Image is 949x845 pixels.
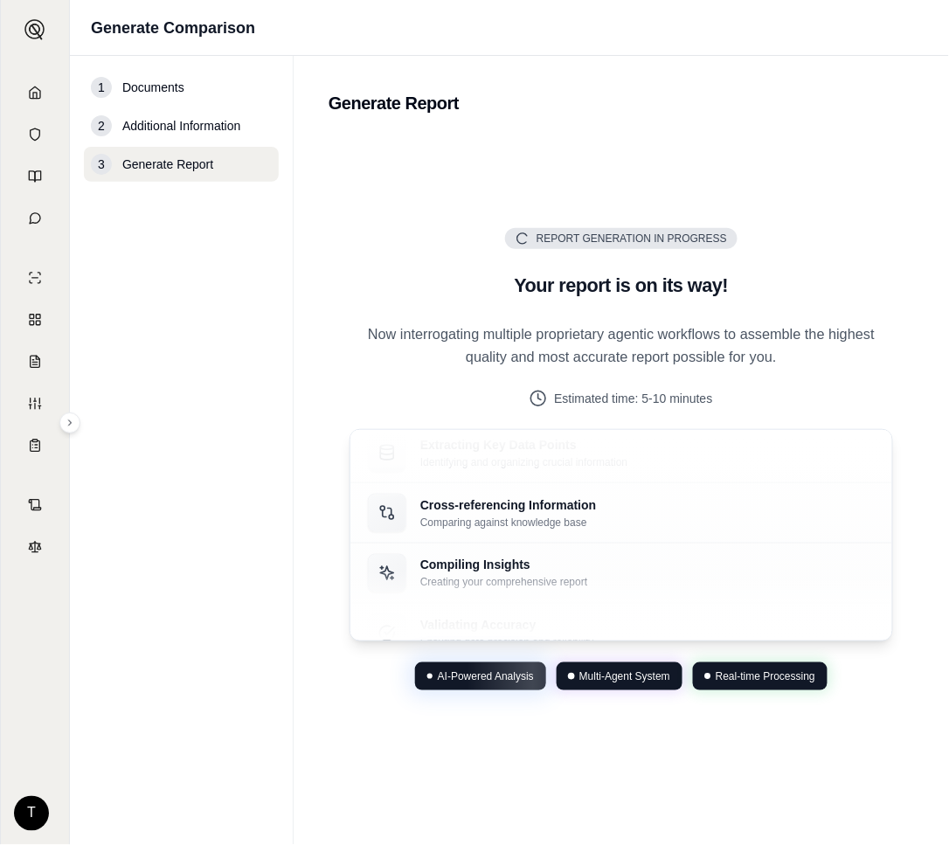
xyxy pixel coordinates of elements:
[59,412,80,433] button: Expand sidebar
[17,12,52,47] button: Expand sidebar
[4,115,66,154] a: Documents Vault
[420,435,627,453] p: Extracting Key Data Points
[4,199,66,238] a: Chat
[4,426,66,465] a: Coverage Table
[91,16,255,40] h1: Generate Comparison
[420,556,587,573] p: Compiling Insights
[91,77,112,98] div: 1
[438,669,534,683] span: AI-Powered Analysis
[91,154,112,175] div: 3
[537,232,727,246] span: Report Generation in Progress
[4,73,66,112] a: Home
[579,669,670,683] span: Multi-Agent System
[4,486,66,524] a: Contract Analysis
[4,157,66,196] a: Prompt Library
[122,156,213,173] span: Generate Report
[4,528,66,566] a: Legal Search Engine
[14,796,49,831] div: T
[420,495,596,513] p: Cross-referencing Information
[420,515,596,529] p: Comparing against knowledge base
[122,117,240,135] span: Additional Information
[4,259,66,297] a: Single Policy
[420,616,594,634] p: Validating Accuracy
[420,575,587,589] p: Creating your comprehensive report
[24,19,45,40] img: Expand sidebar
[4,343,66,381] a: Claim Coverage
[420,454,627,468] p: Identifying and organizing crucial information
[420,635,594,649] p: Ensuring data precision and reliability
[350,322,893,369] p: Now interrogating multiple proprietary agentic workflows to assemble the highest quality and most...
[4,301,66,339] a: Policy Comparisons
[4,384,66,423] a: Custom Report
[91,115,112,136] div: 2
[329,91,914,115] h2: Generate Report
[716,669,815,683] span: Real-time Processing
[122,79,184,96] span: Documents
[554,390,712,408] span: Estimated time: 5-10 minutes
[350,270,893,301] h2: Your report is on its way!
